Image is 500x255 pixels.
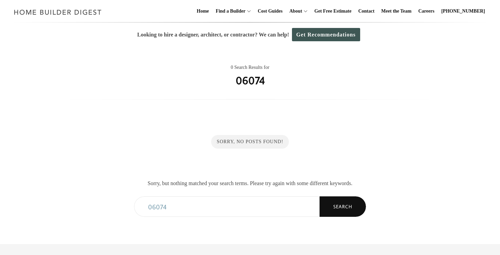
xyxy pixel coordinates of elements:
[134,196,320,217] input: Search...
[134,179,366,188] p: Sorry, but nothing matched your search terms. Please try again with some different keywords.
[379,0,414,22] a: Meet the Team
[320,196,366,217] button: Search
[333,204,352,210] span: Search
[231,63,269,72] span: 0 Search Results for
[255,0,285,22] a: Cost Guides
[355,0,377,22] a: Contact
[194,0,212,22] a: Home
[213,0,246,22] a: Find a Builder
[11,5,105,19] img: Home Builder Digest
[236,72,265,88] h1: 06074
[312,0,354,22] a: Get Free Estimate
[439,0,488,22] a: [PHONE_NUMBER]
[416,0,437,22] a: Careers
[211,135,289,149] div: Sorry, No Posts Found!
[286,0,302,22] a: About
[292,28,360,41] a: Get Recommendations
